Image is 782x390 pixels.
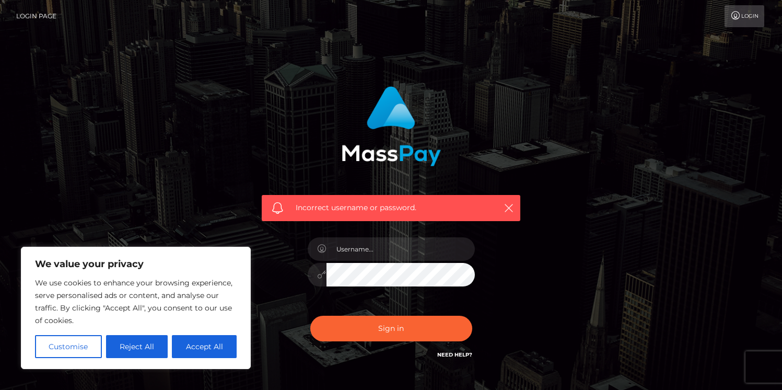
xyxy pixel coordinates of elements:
[296,202,486,213] span: Incorrect username or password.
[437,351,472,358] a: Need Help?
[35,258,237,270] p: We value your privacy
[106,335,168,358] button: Reject All
[310,316,472,341] button: Sign in
[16,5,56,27] a: Login Page
[725,5,764,27] a: Login
[172,335,237,358] button: Accept All
[342,86,441,166] img: MassPay Login
[35,335,102,358] button: Customise
[21,247,251,369] div: We value your privacy
[326,237,475,261] input: Username...
[35,277,237,327] p: We use cookies to enhance your browsing experience, serve personalised ads or content, and analys...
